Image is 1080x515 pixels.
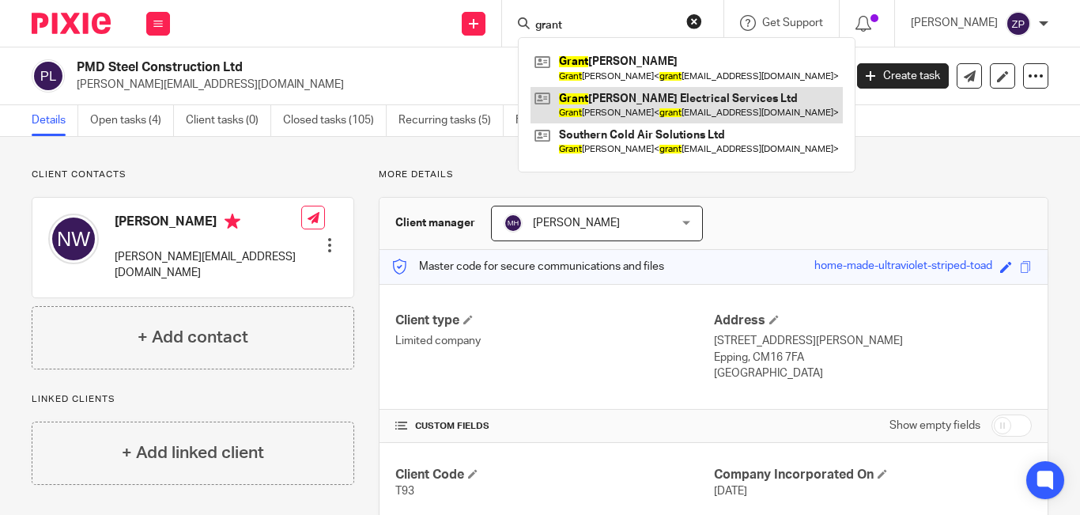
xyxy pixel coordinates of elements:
a: Open tasks (4) [90,105,174,136]
p: [PERSON_NAME][EMAIL_ADDRESS][DOMAIN_NAME] [77,77,833,93]
p: Master code for secure communications and files [391,259,664,275]
p: [GEOGRAPHIC_DATA] [714,365,1032,381]
p: Client contacts [32,169,354,181]
a: Recurring tasks (5) [398,105,504,136]
a: Closed tasks (105) [283,105,387,136]
p: Linked clients [32,393,354,406]
h4: Address [714,312,1032,329]
img: Pixie [32,13,111,34]
p: [STREET_ADDRESS][PERSON_NAME] [714,333,1032,349]
h4: Client Code [395,467,713,483]
h4: CUSTOM FIELDS [395,420,713,433]
h4: [PERSON_NAME] [115,214,301,233]
span: [DATE] [714,486,747,497]
h2: PMD Steel Construction Ltd [77,59,682,76]
i: Primary [225,214,240,229]
img: svg%3E [504,214,523,233]
span: T93 [395,486,414,497]
a: Client tasks (0) [186,105,271,136]
p: [PERSON_NAME][EMAIL_ADDRESS][DOMAIN_NAME] [115,249,301,282]
span: [PERSON_NAME] [533,218,620,229]
h4: Client type [395,312,713,329]
p: Epping, CM16 7FA [714,350,1032,365]
a: Details [32,105,78,136]
span: Get Support [762,17,823,28]
p: [PERSON_NAME] [911,15,998,31]
h4: + Add linked client [122,441,264,465]
h4: Company Incorporated On [714,467,1032,483]
label: Show empty fields [889,418,980,434]
img: svg%3E [1006,11,1031,36]
p: Limited company [395,333,713,349]
p: More details [379,169,1048,181]
div: home-made-ultraviolet-striped-toad [814,258,992,276]
button: Clear [686,13,702,29]
img: svg%3E [48,214,99,264]
input: Search [534,19,676,33]
h4: + Add contact [138,325,248,350]
img: svg%3E [32,59,65,93]
a: Create task [857,63,949,89]
h3: Client manager [395,215,475,231]
a: Files [515,105,551,136]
